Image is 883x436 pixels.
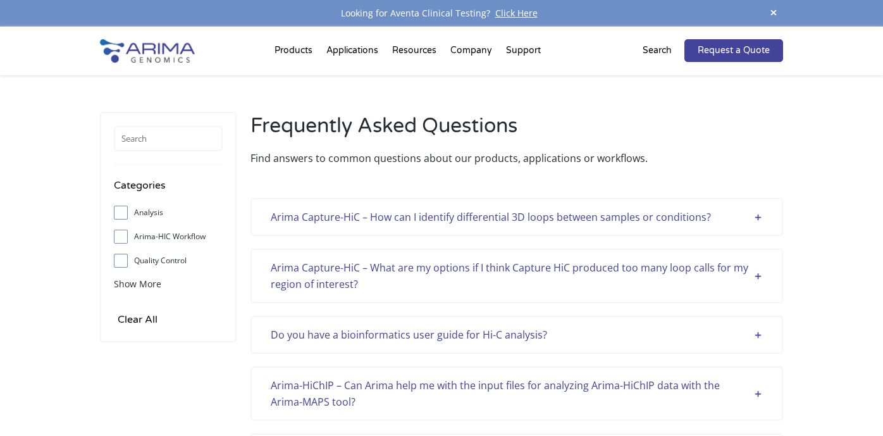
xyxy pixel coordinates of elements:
[271,259,763,292] div: Arima Capture-HiC – What are my options if I think Capture HiC produced too many loop calls for m...
[100,5,783,22] div: Looking for Aventa Clinical Testing?
[643,42,672,59] p: Search
[100,39,195,63] img: Arima-Genomics-logo
[271,209,763,225] div: Arima Capture-HiC – How can I identify differential 3D loops between samples or conditions?
[114,251,223,270] label: Quality Control
[250,150,783,166] p: Find answers to common questions about our products, applications or workflows.
[114,177,223,203] h4: Categories
[114,203,223,222] label: Analysis
[114,278,161,290] span: Show More
[271,327,763,343] div: Do you have a bioinformatics user guide for Hi-C analysis?
[684,39,783,62] a: Request a Quote
[114,311,161,328] input: Clear All
[271,377,763,410] div: Arima-HiChIP – Can Arima help me with the input files for analyzing Arima-HiChIP data with the Ar...
[114,227,223,246] label: Arima-HIC Workflow
[490,7,543,19] a: Click Here
[114,126,223,151] input: Search
[250,112,783,150] h2: Frequently Asked Questions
